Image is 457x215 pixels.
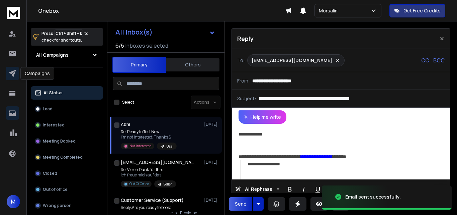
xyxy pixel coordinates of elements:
[237,57,245,64] p: To:
[122,100,134,105] label: Select
[43,122,65,128] p: Interested
[297,182,310,196] button: Italic (Ctrl+I)
[31,135,103,148] button: Meeting Booked
[41,30,89,44] p: Press to check for shortcuts.
[166,57,219,72] button: Others
[121,197,184,204] h1: Customer Service (Support)
[31,118,103,132] button: Interested
[389,4,445,17] button: Get Free Credits
[43,90,63,96] p: All Status
[43,139,76,144] p: Meeting Booked
[43,155,83,160] p: Meeting Completed
[121,121,130,128] h1: Abhi
[55,30,83,37] span: Ctrl + Shift + k
[121,135,177,140] p: I'm not interested. Thanks &
[43,106,53,112] p: Lead
[43,171,57,176] p: Closed
[204,122,219,127] p: [DATE]
[110,25,220,39] button: All Inbox(s)
[403,7,441,14] p: Get Free Credits
[129,181,149,186] p: Out Of Office
[237,34,254,43] p: Reply
[36,52,69,58] h1: All Campaigns
[237,95,256,102] p: Subject:
[121,167,176,172] p: Re: Vielen Dank für Ihre
[121,159,194,166] h1: [EMAIL_ADDRESS][DOMAIN_NAME]
[311,182,324,196] button: Underline (Ctrl+U)
[112,57,166,73] button: Primary
[319,7,340,14] p: Morsalin
[43,187,68,192] p: Out of office
[283,182,296,196] button: Bold (Ctrl+B)
[20,67,54,80] div: Campaigns
[31,48,103,62] button: All Campaigns
[7,195,20,208] button: M
[204,160,219,165] p: [DATE]
[43,203,72,208] p: Wrong person
[229,197,252,211] button: Send
[433,56,445,64] p: BCC
[31,167,103,180] button: Closed
[129,144,152,149] p: Not Interested
[237,77,250,84] p: From:
[234,182,281,196] button: AI Rephrase
[7,7,20,19] img: logo
[121,129,177,135] p: Re: Ready to Test New
[121,205,201,210] p: Reply:Are you ready to boost
[239,110,286,124] button: Help me write
[115,29,153,36] h1: All Inbox(s)
[244,186,274,192] span: AI Rephrase
[166,144,173,149] p: Usa
[204,198,219,203] p: [DATE]
[121,172,176,178] p: lch freue mich auf das
[38,7,285,15] h1: Onebox
[421,56,429,64] p: CC
[31,151,103,164] button: Meeting Completed
[164,182,172,187] p: Seller
[31,199,103,212] button: Wrong person
[115,42,124,50] span: 6 / 6
[31,86,103,100] button: All Status
[31,183,103,196] button: Out of office
[345,194,401,200] div: Email sent successfully.
[31,102,103,116] button: Lead
[125,42,168,50] h3: Inboxes selected
[31,73,103,82] h3: Filters
[252,57,332,64] p: [EMAIL_ADDRESS][DOMAIN_NAME]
